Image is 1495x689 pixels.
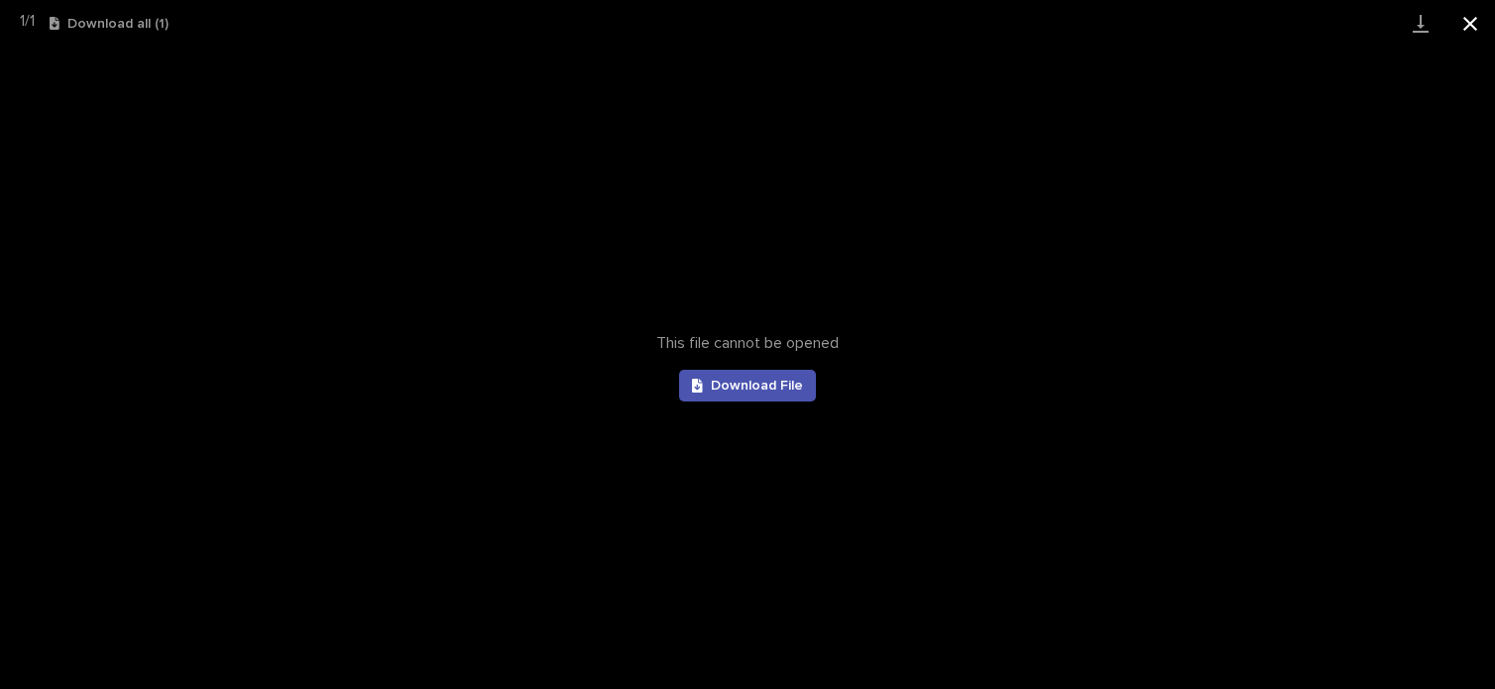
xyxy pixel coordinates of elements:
span: 1 [20,13,25,29]
button: Download all (1) [50,17,169,31]
a: Download File [679,370,816,402]
span: Download File [711,379,803,393]
span: This file cannot be opened [656,334,839,353]
span: 1 [30,13,35,29]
